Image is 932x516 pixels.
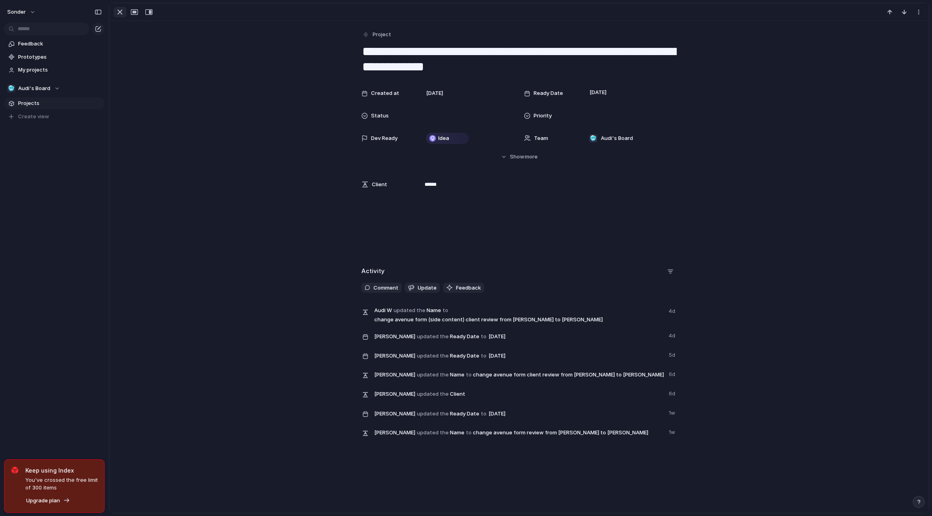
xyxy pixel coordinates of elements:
[373,290,398,298] span: Comment
[443,289,484,300] button: Feedback
[374,356,664,368] span: Ready Date
[374,414,664,426] span: Ready Date
[374,435,415,443] span: [PERSON_NAME]
[466,435,472,443] span: to
[417,358,449,366] span: updated the
[361,289,402,300] button: Comment
[361,150,677,164] button: Showmore
[438,134,449,142] span: Idea
[18,84,50,93] span: Audi's Board
[374,377,415,385] span: [PERSON_NAME]
[4,64,105,76] a: My projects
[669,395,677,404] span: 6d
[668,312,677,322] span: 4d
[481,416,487,424] span: to
[669,375,677,385] span: 6d
[374,337,664,349] span: Ready Date
[361,273,385,282] h2: Activity
[669,356,677,366] span: 5d
[371,112,389,120] span: Status
[4,38,105,50] a: Feedback
[466,377,472,385] span: to
[417,416,449,424] span: updated the
[25,466,98,475] span: Keep using Index
[443,313,448,321] span: to
[669,414,677,423] span: 1w
[601,134,633,142] span: Audi's Board
[18,113,49,121] span: Create view
[24,495,72,506] button: Upgrade plan
[534,89,563,97] span: Ready Date
[487,338,508,348] span: [DATE]
[374,375,664,386] span: Name change avenue form client review from [PERSON_NAME] to [PERSON_NAME]
[487,358,508,367] span: [DATE]
[7,8,26,16] span: sonder
[372,181,387,189] span: Client
[18,53,102,61] span: Prototypes
[374,312,664,330] span: Name change avenue form (side content) client review from [PERSON_NAME] to [PERSON_NAME]
[18,99,102,107] span: Projects
[589,134,597,142] div: 🥶
[417,377,449,385] span: updated the
[361,29,394,41] button: Project
[417,435,449,443] span: updated the
[534,134,548,142] span: Team
[4,97,105,109] a: Projects
[4,51,105,63] a: Prototypes
[487,415,508,425] span: [DATE]
[418,290,437,298] span: Update
[25,476,98,492] span: You've crossed the free limit of 300 items
[18,40,102,48] span: Feedback
[426,89,443,97] span: [DATE]
[510,153,524,161] span: Show
[26,497,60,505] span: Upgrade plan
[371,89,399,97] span: Created at
[417,339,449,347] span: updated the
[374,313,392,321] span: Audi W
[374,397,415,405] span: [PERSON_NAME]
[588,88,609,97] span: [DATE]
[456,290,481,298] span: Feedback
[374,358,415,366] span: [PERSON_NAME]
[7,84,15,93] div: 🥶
[394,313,425,321] span: updated the
[534,112,552,120] span: Priority
[18,66,102,74] span: My projects
[4,111,105,123] button: Create view
[4,6,40,19] button: sonder
[417,397,449,405] span: updated the
[374,395,664,406] span: Client
[4,82,105,95] button: 🥶Audi's Board
[374,433,664,444] span: Name change avenue form review from [PERSON_NAME] to [PERSON_NAME]
[525,153,538,161] span: more
[373,31,391,39] span: Project
[374,339,415,347] span: [PERSON_NAME]
[481,339,487,347] span: to
[405,289,440,300] button: Update
[668,337,677,346] span: 4d
[481,358,487,366] span: to
[371,134,398,142] span: Dev Ready
[669,433,677,443] span: 1w
[374,416,415,424] span: [PERSON_NAME]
